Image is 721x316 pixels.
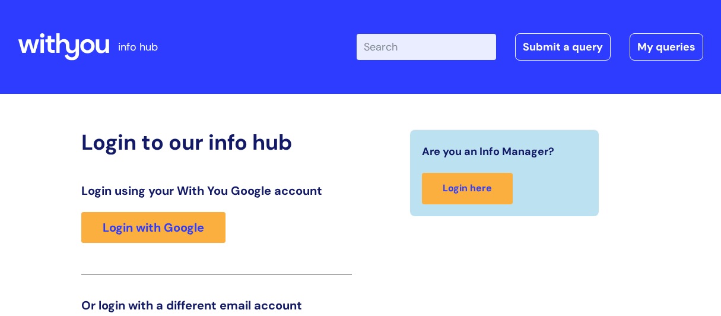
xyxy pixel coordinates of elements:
[422,142,554,161] span: Are you an Info Manager?
[630,33,703,61] a: My queries
[118,37,158,56] p: info hub
[357,34,496,60] input: Search
[81,129,351,155] h2: Login to our info hub
[81,184,351,198] h3: Login using your With You Google account
[81,298,351,312] h3: Or login with a different email account
[515,33,611,61] a: Submit a query
[422,173,513,204] a: Login here
[81,212,225,243] a: Login with Google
